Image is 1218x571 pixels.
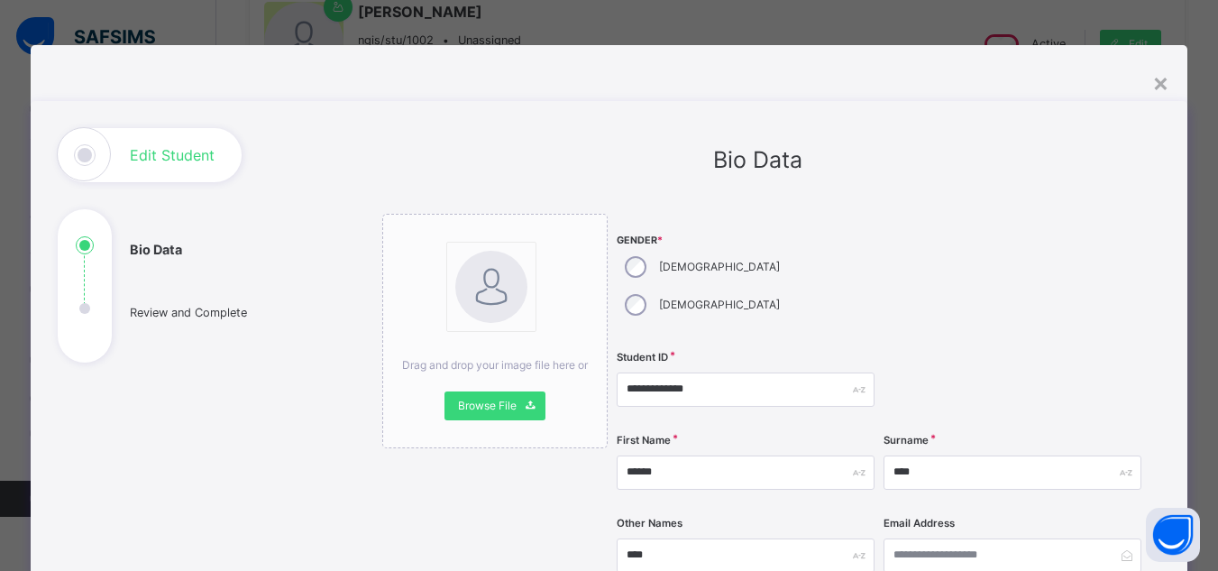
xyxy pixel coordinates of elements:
div: bannerImageDrag and drop your image file here orBrowse File [382,214,608,448]
label: [DEMOGRAPHIC_DATA] [659,259,780,275]
label: Email Address [884,516,955,531]
label: Surname [884,433,929,448]
img: bannerImage [455,251,527,323]
span: Drag and drop your image file here or [402,358,588,372]
label: [DEMOGRAPHIC_DATA] [659,297,780,313]
span: Bio Data [713,146,802,173]
div: × [1152,63,1169,101]
span: Gender [617,234,875,248]
button: Open asap [1146,508,1200,562]
label: Other Names [617,516,682,531]
span: Browse File [458,398,517,414]
h1: Edit Student [130,148,215,162]
label: First Name [617,433,671,448]
label: Student ID [617,350,668,365]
